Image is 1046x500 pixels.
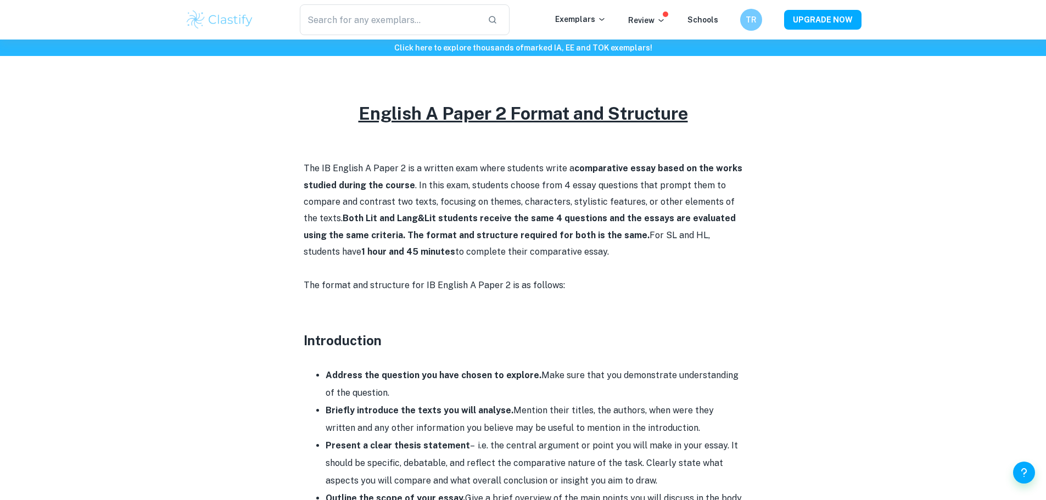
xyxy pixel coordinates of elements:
strong: Both Lit and Lang&Lit students receive the same 4 questions and the essays are evaluated using th... [304,213,736,240]
p: Review [628,14,665,26]
button: TR [740,9,762,31]
p: Exemplars [555,13,606,25]
strong: 1 hour and 45 minutes [361,246,455,257]
h3: Introduction [304,330,743,350]
input: Search for any exemplars... [300,4,479,35]
li: Make sure that you demonstrate understanding of the question. [326,367,743,402]
img: Clastify logo [185,9,255,31]
button: UPGRADE NOW [784,10,862,30]
p: The format and structure for IB English A Paper 2 is as follows: [304,277,743,294]
h6: Click here to explore thousands of marked IA, EE and TOK exemplars ! [2,42,1044,54]
strong: Present a clear thesis statement [326,440,470,451]
a: Schools [687,15,718,24]
strong: Address the question you have chosen to explore. [326,370,541,380]
li: – i.e. the central argument or point you will make in your essay. It should be specific, debatabl... [326,437,743,490]
strong: comparative essay based on the works studied during the course [304,163,742,190]
li: Mention their titles, the authors, when were they written and any other information you believe m... [326,402,743,437]
p: The IB English A Paper 2 is a written exam where students write a . In this exam, students choose... [304,160,743,260]
strong: Briefly introduce the texts you will analyse. [326,405,513,415]
u: English A Paper 2 Format and Structure [359,103,688,123]
button: Help and Feedback [1013,462,1035,484]
h6: TR [745,14,757,26]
